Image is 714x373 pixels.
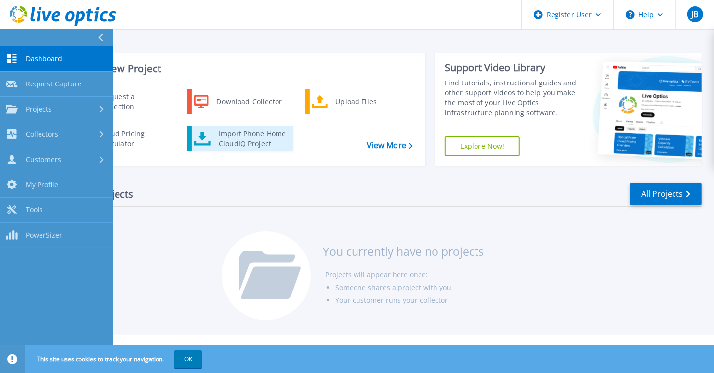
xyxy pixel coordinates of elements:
[26,130,58,139] span: Collectors
[445,61,578,74] div: Support Video Library
[335,281,484,294] li: Someone shares a project with you
[305,89,406,114] a: Upload Files
[26,105,52,114] span: Projects
[691,10,698,18] span: JB
[630,183,702,205] a: All Projects
[27,350,202,368] span: This site uses cookies to track your navigation.
[214,129,291,149] div: Import Phone Home CloudIQ Project
[174,350,202,368] button: OK
[95,129,168,149] div: Cloud Pricing Calculator
[26,80,81,88] span: Request Capture
[212,92,286,112] div: Download Collector
[187,89,288,114] a: Download Collector
[70,126,171,151] a: Cloud Pricing Calculator
[96,92,168,112] div: Request a Collection
[335,294,484,307] li: Your customer runs your collector
[445,78,578,118] div: Find tutorials, instructional guides and other support videos to help you make the most of your L...
[70,63,412,74] h3: Start a New Project
[367,141,413,150] a: View More
[70,89,171,114] a: Request a Collection
[26,180,58,189] span: My Profile
[26,206,43,214] span: Tools
[26,155,61,164] span: Customers
[26,54,62,63] span: Dashboard
[445,136,520,156] a: Explore Now!
[323,246,484,257] h3: You currently have no projects
[26,231,62,240] span: PowerSizer
[325,268,484,281] li: Projects will appear here once:
[330,92,403,112] div: Upload Files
